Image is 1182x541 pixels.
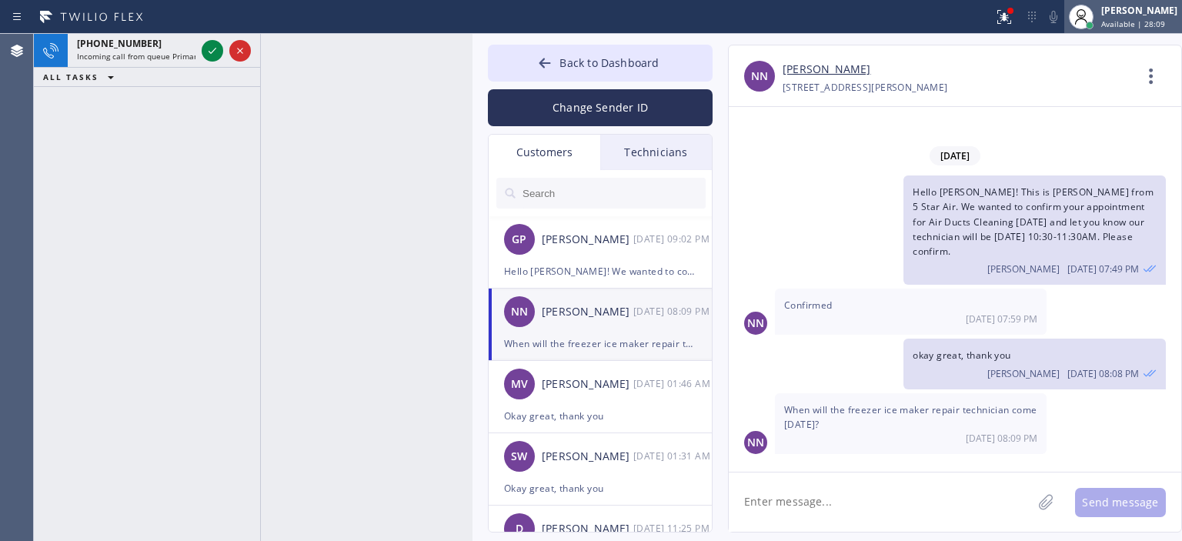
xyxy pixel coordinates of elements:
span: D [516,520,523,538]
span: When will the freezer ice maker repair technician come [DATE]? [784,403,1037,431]
div: [PERSON_NAME] [542,376,633,393]
span: [DATE] 07:59 PM [966,312,1037,326]
div: [PERSON_NAME] [542,448,633,466]
div: 10/06/2025 9:25 AM [633,519,713,537]
div: 10/07/2025 9:09 AM [775,393,1047,454]
span: [PHONE_NUMBER] [77,37,162,50]
button: Back to Dashboard [488,45,713,82]
span: Hello [PERSON_NAME]! This is [PERSON_NAME] from 5 Star Air. We wanted to confirm your appointment... [913,185,1154,258]
div: [PERSON_NAME] [542,303,633,321]
span: Confirmed [784,299,833,312]
a: [PERSON_NAME] [783,61,870,78]
div: When will the freezer ice maker repair technician come [DATE]? [504,335,696,352]
input: Search [521,178,706,209]
div: Hello [PERSON_NAME]! We wanted to confirm your appointment for Air Ducts Cleaning estimate [DATE]... [504,262,696,280]
span: [PERSON_NAME] [987,367,1060,380]
div: Technicians [600,135,712,170]
span: Back to Dashboard [559,55,659,70]
div: Customers [489,135,600,170]
div: 10/07/2025 9:02 AM [633,230,713,248]
button: Reject [229,40,251,62]
div: 10/07/2025 9:09 AM [633,302,713,320]
button: Mute [1043,6,1064,28]
div: [STREET_ADDRESS][PERSON_NAME] [783,78,948,96]
span: GP [512,231,526,249]
span: ALL TASKS [43,72,98,82]
span: MV [511,376,528,393]
span: okay great, thank you [913,349,1010,362]
button: Accept [202,40,223,62]
span: [DATE] [930,146,980,165]
div: 10/06/2025 9:31 AM [633,447,713,465]
div: [PERSON_NAME] [542,231,633,249]
span: SW [511,448,527,466]
span: [DATE] 08:09 PM [966,432,1037,445]
div: Okay great, thank you [504,479,696,497]
button: Change Sender ID [488,89,713,126]
span: [DATE] 07:49 PM [1067,262,1139,276]
span: NN [511,303,528,321]
button: ALL TASKS [34,68,129,86]
div: Okay great, thank you [504,407,696,425]
div: 10/07/2025 9:08 AM [903,339,1166,389]
span: [PERSON_NAME] [987,262,1060,276]
div: 10/07/2025 9:59 AM [775,289,1047,335]
span: NN [751,68,768,85]
button: Send message [1075,488,1166,517]
span: NN [747,434,764,452]
div: 10/06/2025 9:46 AM [633,375,713,392]
span: NN [747,315,764,332]
span: Available | 28:09 [1101,18,1165,29]
span: Incoming call from queue Primary ADC [77,51,218,62]
span: [DATE] 08:08 PM [1067,367,1139,380]
div: 10/07/2025 9:49 AM [903,175,1166,285]
div: [PERSON_NAME] [1101,4,1177,17]
div: [PERSON_NAME] [542,520,633,538]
